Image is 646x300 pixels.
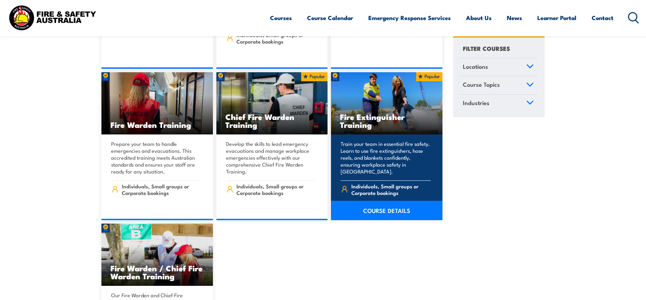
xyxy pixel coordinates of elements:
[592,9,613,27] a: Contact
[331,72,442,134] img: Fire Extinguisher Training
[341,140,431,175] p: Train your team in essential fire safety. Learn to use fire extinguishers, hose reels, and blanke...
[463,98,490,107] span: Industries
[110,264,204,280] h3: Fire Warden / Chief Fire Warden Training
[463,80,500,90] span: Course Topics
[460,58,537,76] a: Locations
[216,72,328,134] img: Chief Fire Warden Training
[122,183,201,196] span: Individuals, Small groups or Corporate bookings
[236,183,316,196] span: Individuals, Small groups or Corporate bookings
[466,9,492,27] a: About Us
[331,201,442,220] a: COURSE DETAILS
[270,9,292,27] a: Courses
[537,9,576,27] a: Learner Portal
[226,140,316,175] p: Develop the skills to lead emergency evacuations and manage workplace emergencies effectively wit...
[307,9,353,27] a: Course Calendar
[463,44,510,53] h4: FILTER COURSES
[507,9,522,27] a: News
[463,62,488,71] span: Locations
[351,183,431,196] span: Individuals, Small groups or Corporate bookings
[101,224,213,286] img: Fire Warden and Chief Fire Warden Training
[111,140,201,175] p: Prepare your team to handle emergencies and evacuations. This accredited training meets Australia...
[368,9,451,27] a: Emergency Response Services
[110,121,204,129] h3: Fire Warden Training
[236,31,316,45] span: Individuals, Small groups or Corporate bookings
[101,224,213,286] a: Fire Warden / Chief Fire Warden Training
[225,113,319,129] h3: Chief Fire Warden Training
[460,77,537,95] a: Course Topics
[340,113,433,129] h3: Fire Extinguisher Training
[460,95,537,113] a: Industries
[101,72,213,134] img: Fire Warden Training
